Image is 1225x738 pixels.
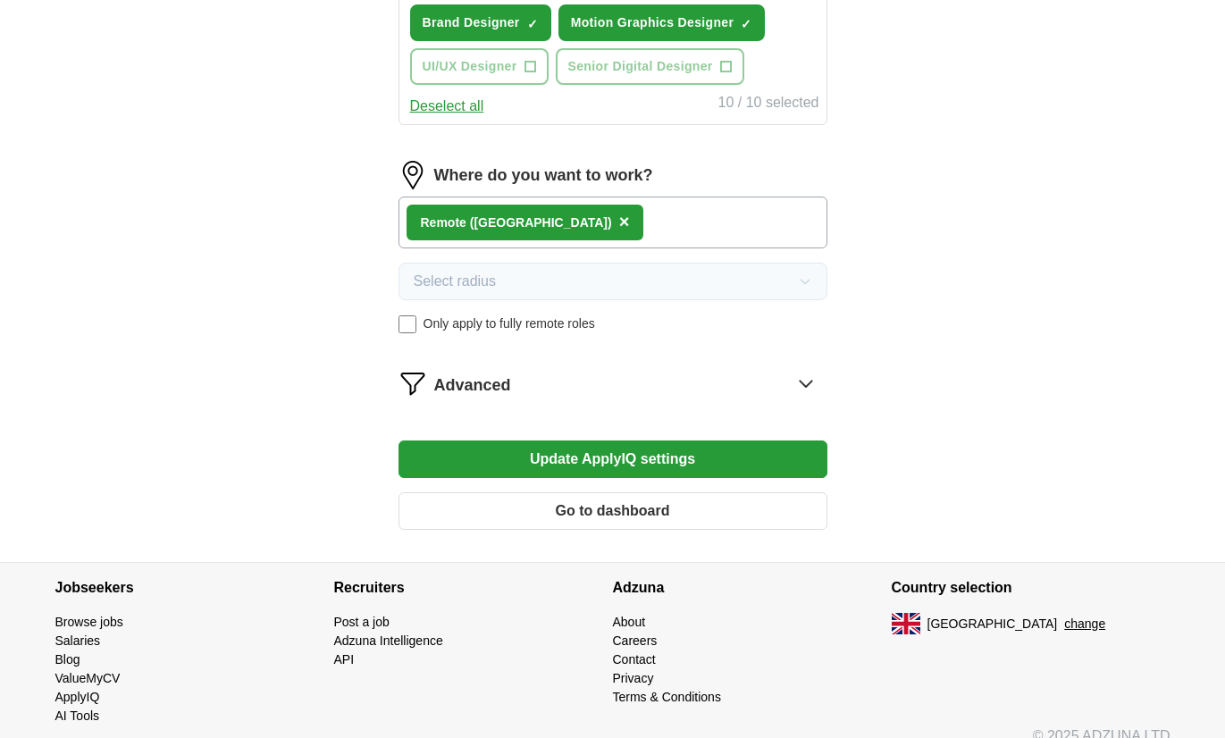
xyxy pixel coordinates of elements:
img: location.png [399,161,427,189]
span: ✓ [741,17,751,31]
a: Salaries [55,633,101,648]
a: API [334,652,355,667]
button: Deselect all [410,96,484,117]
img: filter [399,369,427,398]
img: UK flag [892,613,920,634]
div: Remote ([GEOGRAPHIC_DATA]) [421,214,612,232]
a: About [613,615,646,629]
a: Post a job [334,615,390,629]
a: Adzuna Intelligence [334,633,443,648]
input: Only apply to fully remote roles [399,315,416,333]
a: Browse jobs [55,615,123,629]
span: Senior Digital Designer [568,57,713,76]
button: Brand Designer✓ [410,4,551,41]
a: Blog [55,652,80,667]
span: Advanced [434,373,511,398]
span: Brand Designer [423,13,520,32]
button: × [619,209,630,236]
label: Where do you want to work? [434,164,653,188]
button: UI/UX Designer [410,48,549,85]
a: AI Tools [55,709,100,723]
button: Go to dashboard [399,492,827,530]
span: Select radius [414,271,497,292]
span: × [619,212,630,231]
a: ValueMyCV [55,671,121,685]
a: Terms & Conditions [613,690,721,704]
button: Update ApplyIQ settings [399,440,827,478]
span: ✓ [527,17,538,31]
h4: Country selection [892,563,1170,613]
button: change [1064,615,1105,633]
a: Contact [613,652,656,667]
a: Privacy [613,671,654,685]
span: Motion Graphics Designer [571,13,734,32]
button: Motion Graphics Designer✓ [558,4,766,41]
div: 10 / 10 selected [718,92,819,117]
button: Select radius [399,263,827,300]
span: Only apply to fully remote roles [424,314,595,333]
a: ApplyIQ [55,690,100,704]
span: [GEOGRAPHIC_DATA] [927,615,1058,633]
button: Senior Digital Designer [556,48,744,85]
span: UI/UX Designer [423,57,517,76]
a: Careers [613,633,658,648]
